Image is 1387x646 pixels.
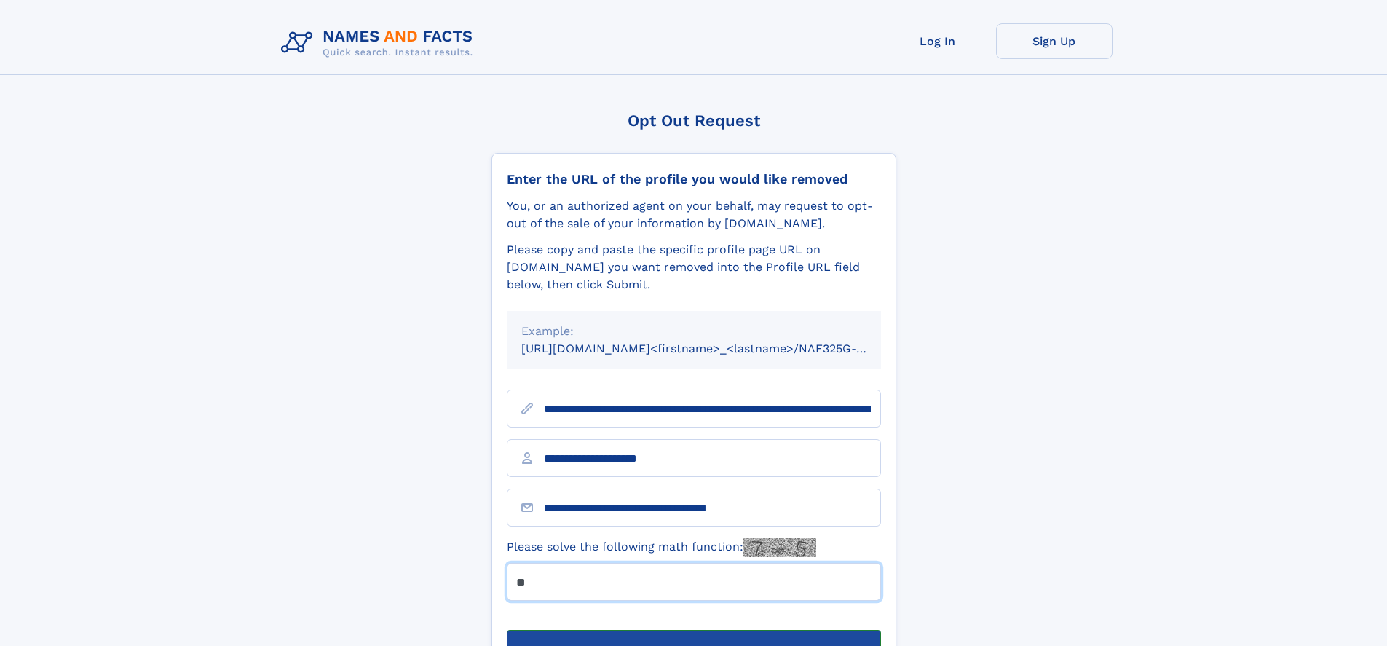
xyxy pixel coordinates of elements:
[275,23,485,63] img: Logo Names and Facts
[507,241,881,294] div: Please copy and paste the specific profile page URL on [DOMAIN_NAME] you want removed into the Pr...
[507,538,816,557] label: Please solve the following math function:
[507,197,881,232] div: You, or an authorized agent on your behalf, may request to opt-out of the sale of your informatio...
[880,23,996,59] a: Log In
[521,342,909,355] small: [URL][DOMAIN_NAME]<firstname>_<lastname>/NAF325G-xxxxxxxx
[507,171,881,187] div: Enter the URL of the profile you would like removed
[491,111,896,130] div: Opt Out Request
[996,23,1113,59] a: Sign Up
[521,323,866,340] div: Example:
